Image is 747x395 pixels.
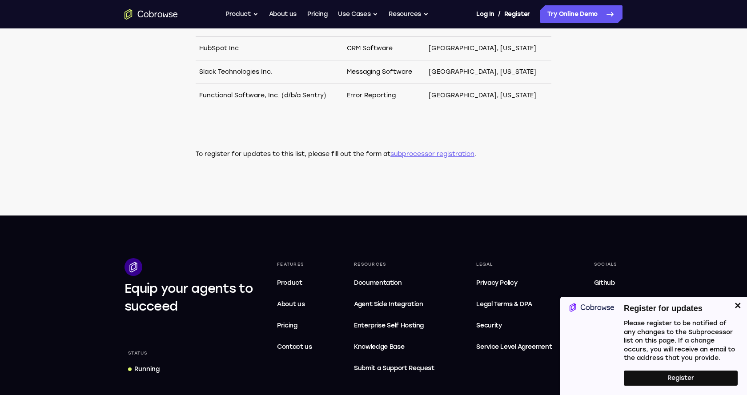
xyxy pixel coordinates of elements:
td: CRM Software [343,37,425,60]
span: Product [277,279,302,287]
a: Agent Side Integration [350,295,438,313]
span: About us [277,300,305,308]
a: Register [504,5,530,23]
a: subprocessor registration [390,150,474,158]
button: Use Cases [338,5,378,23]
div: Socials [590,258,622,271]
td: [GEOGRAPHIC_DATA], [US_STATE] [425,37,551,60]
button: Resources [389,5,429,23]
span: Security [476,322,502,329]
a: Security [473,317,555,335]
span: Github [594,279,615,287]
a: Twitter [590,295,622,313]
a: Go to the home page [124,9,178,20]
a: Contact us [273,338,316,356]
td: [GEOGRAPHIC_DATA], [US_STATE] [425,84,551,108]
span: Privacy Policy [476,279,517,287]
a: Documentation [350,274,438,292]
button: Register [624,371,738,386]
a: Pricing [307,5,328,23]
span: Documentation [354,279,402,287]
a: Github [590,274,622,292]
h4: Register for updates [624,303,728,314]
button: Product [225,5,258,23]
span: Contact us [277,343,312,351]
a: Try Online Demo [540,5,622,23]
a: Enterprise Self Hosting [350,317,438,335]
span: Agent Side Integration [354,299,434,310]
div: Legal [473,258,555,271]
div: Running [134,365,160,374]
p: To register for updates to this list, please fill out the form at . [196,150,551,159]
span: Submit a Support Request [354,363,434,374]
button: Close [729,297,747,315]
td: Functional Software, Inc. (d/b/a Sentry) [196,84,343,108]
td: [GEOGRAPHIC_DATA], [US_STATE] [425,60,551,84]
td: Messaging Software [343,60,425,84]
span: Equip your agents to succeed [124,281,253,314]
a: Submit a Support Request [350,359,438,377]
a: Running [124,361,163,377]
a: Knowledge Base [350,338,438,356]
div: Features [273,258,316,271]
td: HubSpot Inc. [196,37,343,60]
a: Pricing [273,317,316,335]
span: Knowledge Base [354,343,404,351]
td: Error Reporting [343,84,425,108]
span: Pricing [277,322,297,329]
a: Product [273,274,316,292]
img: dialog featured image [570,303,614,312]
div: Status [124,347,151,359]
a: About us [273,295,316,313]
div: Resources [350,258,438,271]
span: Enterprise Self Hosting [354,320,434,331]
div: Register for updates [560,297,747,395]
span: Service Level Agreement [476,342,552,352]
span: / [498,9,501,20]
a: Legal Terms & DPA [473,295,555,313]
a: About us [269,5,297,23]
span: Legal Terms & DPA [476,300,532,308]
a: Log In [476,5,494,23]
td: Slack Technologies Inc. [196,60,343,84]
a: Service Level Agreement [473,338,555,356]
a: Privacy Policy [473,274,555,292]
p: Please register to be notified of any changes to the Subprocessor list on this page. If a change ... [624,319,738,363]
